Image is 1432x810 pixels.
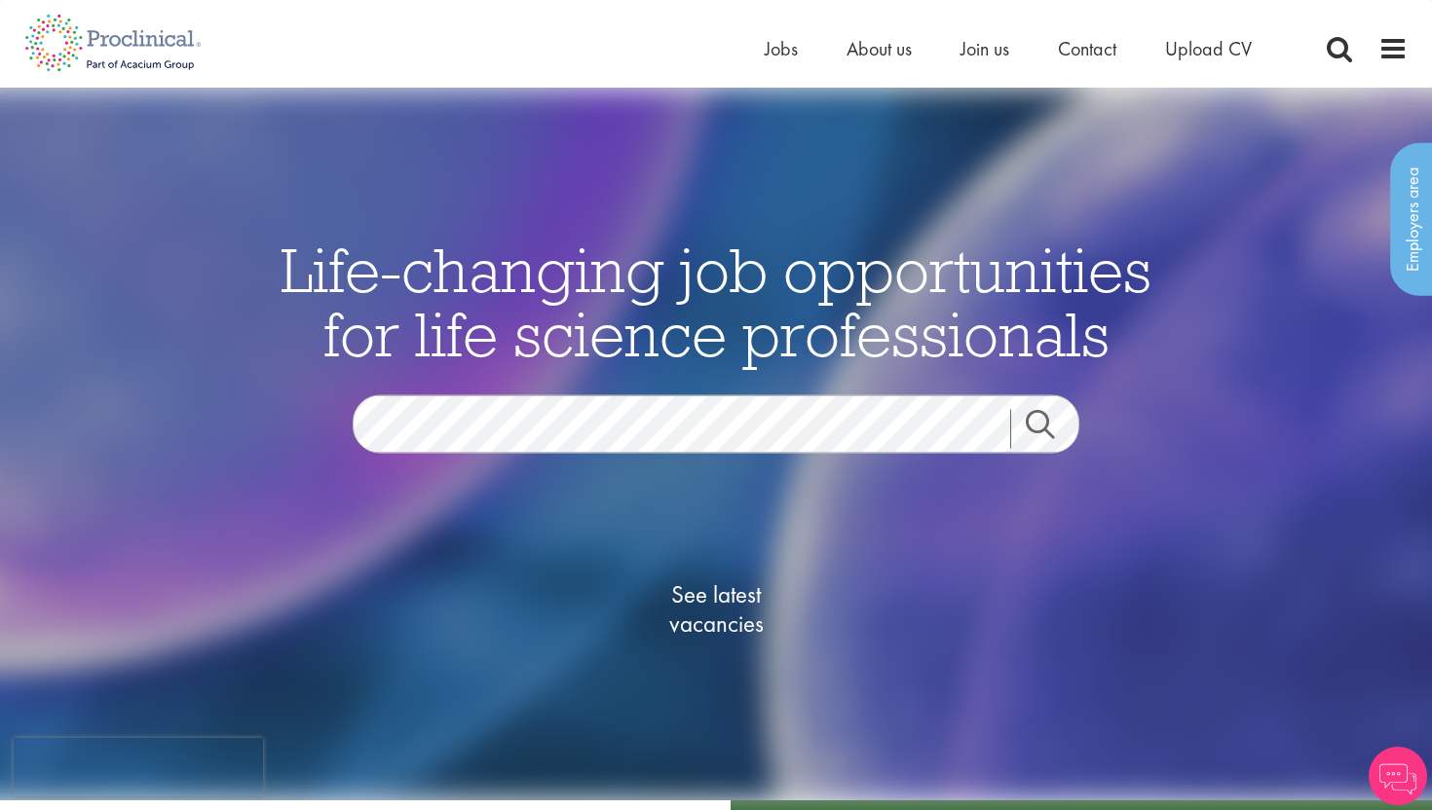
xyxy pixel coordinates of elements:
a: See latestvacancies [619,501,813,716]
span: See latest vacancies [619,579,813,638]
span: Life-changing job opportunities for life science professionals [281,230,1151,372]
iframe: reCAPTCHA [14,738,263,796]
a: Upload CV [1165,36,1252,61]
a: Contact [1058,36,1116,61]
a: Jobs [765,36,798,61]
img: Chatbot [1369,747,1427,805]
a: About us [847,36,912,61]
a: Join us [961,36,1009,61]
a: Job search submit button [1010,409,1094,448]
